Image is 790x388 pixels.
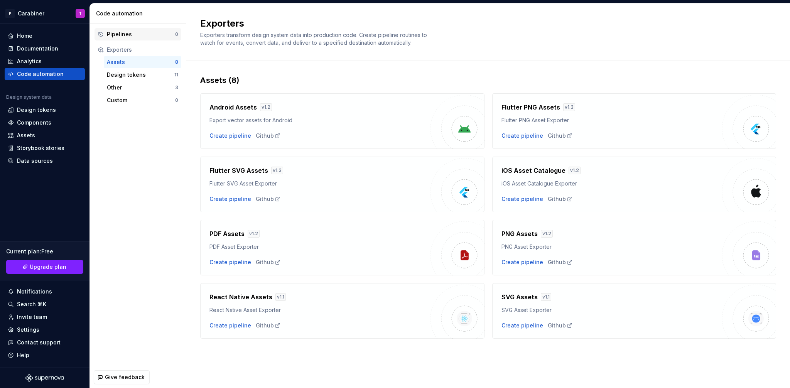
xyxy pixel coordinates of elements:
a: Assets [5,129,85,142]
h4: PDF Assets [209,229,245,238]
div: v 1.1 [275,293,286,301]
div: Data sources [17,157,53,165]
button: Other3 [104,81,181,94]
div: Design system data [6,94,52,100]
div: iOS Asset Catalogue Exporter [501,180,722,187]
div: Design tokens [17,106,56,114]
div: Create pipeline [501,132,543,140]
a: Home [5,30,85,42]
button: Create pipeline [209,132,251,140]
div: SVG Asset Exporter [501,306,722,314]
button: Design tokens11 [104,69,181,81]
a: Upgrade plan [6,260,83,274]
div: Documentation [17,45,58,52]
span: Give feedback [105,373,145,381]
span: Exporters transform design system data into production code. Create pipeline routines to watch fo... [200,32,429,46]
div: Components [17,119,51,127]
span: Upgrade plan [30,263,66,271]
h4: Flutter SVG Assets [209,166,268,175]
div: v 1.2 [541,230,553,238]
div: P [5,9,15,18]
button: Notifications [5,285,85,298]
a: Github [548,258,573,266]
button: Contact support [5,336,85,349]
a: Storybook stories [5,142,85,154]
svg: Supernova Logo [25,374,64,382]
h4: PNG Assets [501,229,538,238]
div: T [79,10,82,17]
div: v 1.3 [563,103,575,111]
a: Design tokens [5,104,85,116]
div: Export vector assets for Android [209,116,430,124]
div: Custom [107,96,175,104]
button: Create pipeline [501,195,543,203]
button: Create pipeline [501,258,543,266]
button: PCarabinerT [2,5,88,22]
div: Carabiner [18,10,44,17]
div: Code automation [17,70,64,78]
button: Create pipeline [209,258,251,266]
div: Contact support [17,339,61,346]
div: 0 [175,97,178,103]
button: Create pipeline [209,195,251,203]
button: Pipelines0 [95,28,181,40]
div: Current plan : Free [6,248,83,255]
div: v 1.2 [260,103,272,111]
a: Github [256,322,281,329]
div: Help [17,351,29,359]
button: Create pipeline [209,322,251,329]
a: Github [256,195,281,203]
div: Design tokens [107,71,174,79]
div: Assets [17,132,35,139]
div: Github [548,322,573,329]
h4: Android Assets [209,103,257,112]
button: Search ⌘K [5,298,85,310]
button: Give feedback [94,370,150,384]
h4: React Native Assets [209,292,272,302]
div: Notifications [17,288,52,295]
button: Custom0 [104,94,181,106]
div: Flutter SVG Asset Exporter [209,180,430,187]
a: Data sources [5,155,85,167]
div: Github [256,132,281,140]
div: Flutter PNG Asset Exporter [501,116,722,124]
div: v 1.2 [248,230,260,238]
div: v 1.1 [541,293,551,301]
div: 0 [175,31,178,37]
div: 11 [174,72,178,78]
a: Invite team [5,311,85,323]
div: PNG Asset Exporter [501,243,722,251]
a: Settings [5,324,85,336]
div: v 1.2 [569,167,581,174]
a: Github [256,258,281,266]
div: Home [17,32,32,40]
div: Github [548,132,573,140]
h4: Flutter PNG Assets [501,103,560,112]
div: Invite team [17,313,47,321]
div: Assets (8) [200,75,776,86]
a: Documentation [5,42,85,55]
div: Exporters [107,46,178,54]
div: 3 [175,84,178,91]
div: Settings [17,326,39,334]
h4: iOS Asset Catalogue [501,166,565,175]
div: Storybook stories [17,144,64,152]
h2: Exporters [200,17,767,30]
div: Analytics [17,57,42,65]
button: Create pipeline [501,322,543,329]
h4: SVG Assets [501,292,538,302]
div: PDF Asset Exporter [209,243,430,251]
